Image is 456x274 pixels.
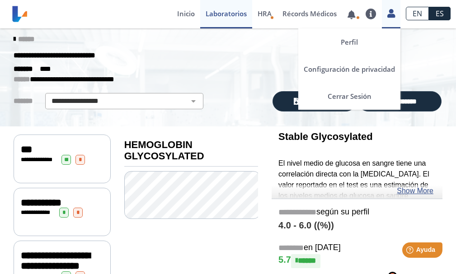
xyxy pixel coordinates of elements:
a: Perfil [298,28,400,56]
iframe: Help widget launcher [376,239,446,264]
a: Configuración de privacidad [298,56,400,83]
a: Show More [397,186,433,196]
b: Stable Glycosylated [278,131,373,142]
span: HRA [258,9,272,18]
b: HEMOGLOBIN GLYCOSYLATED [124,139,204,162]
h4: 4.0 - 6.0 ((%)) [278,220,436,231]
h5: en [DATE] [278,243,436,253]
a: EN [406,7,429,20]
a: ES [429,7,451,20]
h4: 5.7 [278,254,436,268]
a: Cerrar Sesión [298,83,400,110]
p: El nivel medio de glucosa en sangre tiene una correlación directa con la [MEDICAL_DATA]. El valor... [278,158,436,244]
h5: según su perfil [278,207,436,218]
